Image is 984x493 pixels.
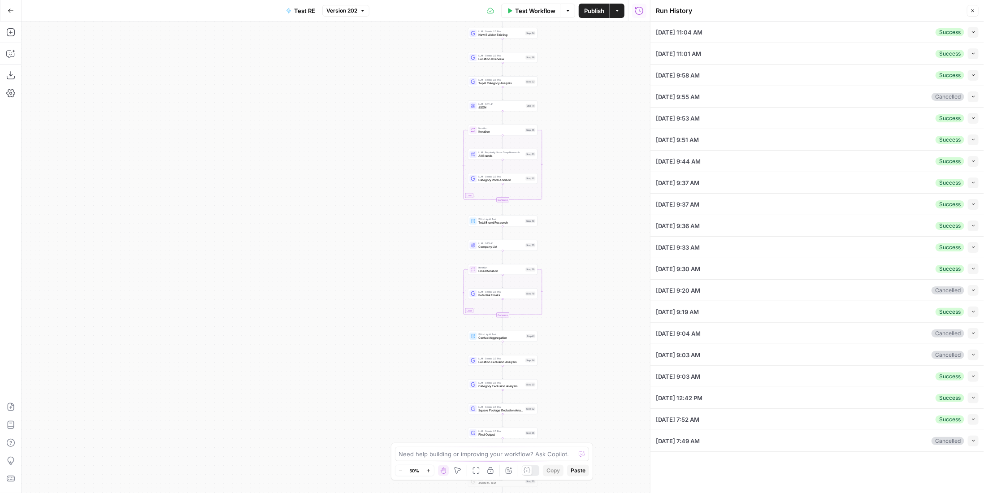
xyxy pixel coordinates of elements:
div: Step 65 [526,431,536,435]
span: Category Pitch Addition [479,178,524,182]
div: LoopIterationEmail IterationStep 79 [468,264,538,275]
div: LLM · GPT-4.1JSONStep 41 [468,100,538,111]
span: LLM · Gemini 2.5 Pro [479,405,524,409]
span: Top 8 Category Analysis [479,81,524,86]
button: Copy [543,465,564,476]
span: LLM · Gemini 2.5 Pro [479,54,524,57]
span: LLM · Gemini 2.5 Pro [479,381,524,385]
span: Email Iteration [479,269,524,273]
span: LLM · Gemini 2.5 Pro [479,78,524,82]
div: LoopIterationIterationStep 45 [468,125,538,135]
div: Complete [496,312,509,317]
span: [DATE] 9:55 AM [656,92,700,101]
g: Edge from step_28 to step_33 [502,63,503,76]
div: Step 78 [526,292,536,296]
div: Cancelled [932,286,964,294]
div: Success [936,136,964,144]
span: LLM · Gemini 2.5 Pro [479,175,524,178]
span: [DATE] 9:36 AM [656,221,700,230]
div: Cancelled [932,93,964,101]
div: Success [936,222,964,230]
span: Test RE [294,6,315,15]
span: [DATE] 9:37 AM [656,178,699,187]
div: Step 22 [526,177,536,181]
div: Success [936,114,964,122]
span: [DATE] 9:04 AM [656,329,701,338]
div: Cancelled [932,351,964,359]
span: Iteration [479,126,524,130]
span: [DATE] 9:51 AM [656,135,699,144]
span: Company List [479,245,524,249]
span: JSON to Text [479,481,524,485]
g: Edge from step_63 to step_22 [502,160,503,173]
g: Edge from step_1 to step_64 [502,14,503,27]
div: Complete [468,312,538,317]
span: JSON [479,105,525,110]
div: LLM · Gemini 2.5 ProLocation Exclusion AnalysisStep 24 [468,355,538,366]
span: LLM · Gemini 2.5 Pro [479,290,524,294]
span: Iteration [479,266,524,269]
span: Version 202 [326,7,357,15]
div: Complete [468,197,538,202]
g: Edge from step_79 to step_78 [502,275,503,288]
div: Step 82 [526,407,536,411]
button: Publish [579,4,610,18]
g: Edge from step_20 to step_82 [502,390,503,403]
div: Step 63 [526,152,536,156]
g: Edge from step_49 to step_75 [502,226,503,239]
g: Edge from step_24 to step_20 [502,366,503,379]
div: LLM · GPT-4.1Company ListStep 75 [468,240,538,251]
div: Write Liquid TextContact AggregationStep 81 [468,331,538,342]
div: Write Liquid TextTotal Brand ResearchStep 49 [468,216,538,226]
div: LLM · Gemini 2.5 ProCategory Exclusion AnalysisStep 20 [468,379,538,390]
div: LLM · Gemini 2.5 ProPotential EmailsStep 78 [468,288,538,299]
g: Edge from step_75 to step_79 [502,251,503,264]
div: Success [936,200,964,208]
div: LLM · Perplexity Sonar Deep ResearchAll BrandsStep 63 [468,149,538,160]
span: Paste [571,467,585,475]
span: Square Footage Exclusion Analysis [479,408,524,413]
g: Edge from step_41 to step_45 [502,111,503,124]
span: LLM · Perplexity Sonar Deep Research [479,151,524,154]
div: LLM · Gemini 2.5 ProLocation OverviewStep 28 [468,52,538,63]
span: [DATE] 9:19 AM [656,307,699,316]
span: [DATE] 7:49 AM [656,437,700,445]
div: Step 81 [526,334,536,338]
g: Edge from step_82 to step_65 [502,414,503,427]
g: Edge from step_64 to step_28 [502,39,503,52]
div: LLM · Gemini 2.5 ProSquare Footage Exclusion AnalysisStep 82 [468,403,538,414]
span: [DATE] 9:58 AM [656,71,700,80]
span: [DATE] 9:44 AM [656,157,701,166]
button: Test Workflow [501,4,561,18]
span: Potential Emails [479,293,524,298]
span: [DATE] 9:33 AM [656,243,700,252]
div: Step 70 [526,480,536,484]
div: Success [936,415,964,424]
div: Step 28 [526,56,536,60]
div: Success [936,71,964,79]
div: Success [936,50,964,58]
div: LLM · Gemini 2.5 ProFinal OutputStep 65 [468,428,538,438]
div: LLM · Gemini 2.5 ProCategory Pitch AdditionStep 22 [468,173,538,184]
div: Success [936,265,964,273]
span: [DATE] 9:20 AM [656,286,700,295]
span: New Build or Existing [479,33,524,37]
span: [DATE] 11:04 AM [656,28,702,37]
span: All Brands [479,154,524,158]
span: Write Liquid Text [479,333,525,336]
span: Location Exclusion Analysis [479,360,524,364]
div: Step 33 [526,80,536,84]
div: Step 64 [525,31,536,35]
span: Total Brand Research [479,221,524,225]
span: Category Exclusion Analysis [479,384,524,389]
div: Cancelled [932,437,964,445]
div: Step 79 [526,268,536,272]
button: Version 202 [322,5,369,17]
div: Success [936,157,964,165]
div: Success [936,394,964,402]
span: Publish [584,6,604,15]
span: LLM · Gemini 2.5 Pro [479,357,524,360]
div: Step 24 [525,359,536,363]
div: Step 75 [526,243,536,247]
div: Step 45 [525,128,536,132]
